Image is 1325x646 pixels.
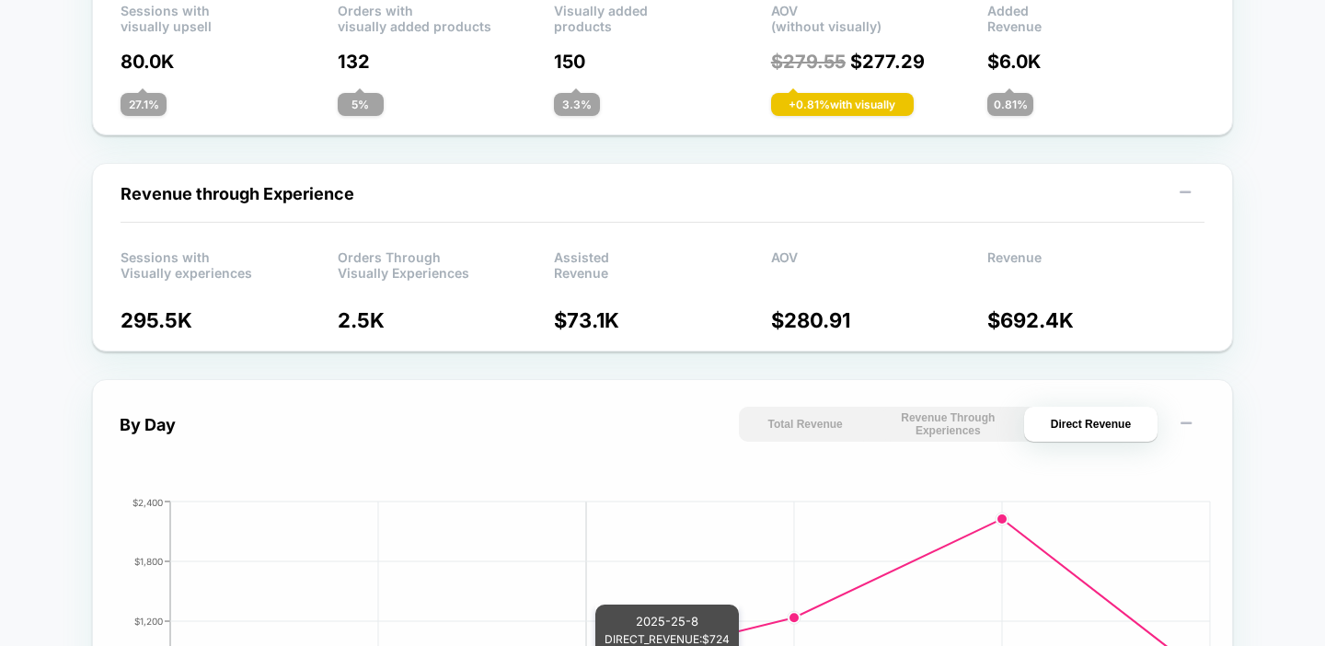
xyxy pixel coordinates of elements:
[554,308,771,332] p: $ 73.1K
[121,184,354,203] span: Revenue through Experience
[134,616,163,627] tspan: $1,200
[134,556,163,567] tspan: $1,800
[338,93,384,116] div: 5 %
[771,249,988,277] p: AOV
[771,93,914,116] div: + 0.81 % with visually
[771,51,988,73] p: $ 277.29
[771,3,988,30] p: AOV (without visually)
[987,308,1204,332] p: $ 692.4K
[771,308,988,332] p: $ 280.91
[1024,407,1158,442] button: Direct Revenue
[132,497,163,508] tspan: $2,400
[121,249,338,277] p: Sessions with Visually experiences
[554,3,771,30] p: Visually added products
[554,51,771,73] p: 150
[739,407,872,442] button: Total Revenue
[338,249,555,277] p: Orders Through Visually Experiences
[121,3,338,30] p: Sessions with visually upsell
[338,51,555,73] p: 132
[120,415,176,434] div: By Day
[554,249,771,277] p: Assisted Revenue
[121,93,167,116] div: 27.1 %
[121,51,338,73] p: 80.0K
[987,249,1204,277] p: Revenue
[554,93,600,116] div: 3.3 %
[987,93,1033,116] div: 0.81 %
[987,51,1204,73] p: $ 6.0K
[338,3,555,30] p: Orders with visually added products
[338,308,555,332] p: 2.5K
[771,51,846,73] span: $ 279.55
[881,407,1015,442] button: Revenue Through Experiences
[121,308,338,332] p: 295.5K
[987,3,1204,30] p: Added Revenue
